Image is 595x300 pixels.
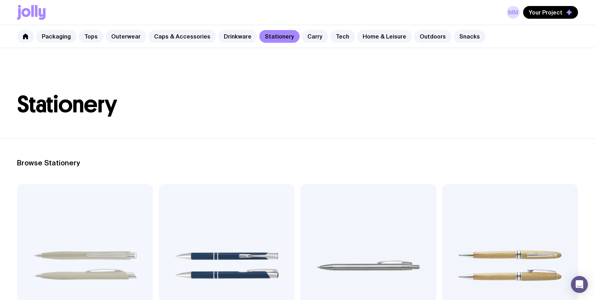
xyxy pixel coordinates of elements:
[218,30,257,43] a: Drinkware
[36,30,76,43] a: Packaging
[529,9,562,16] span: Your Project
[523,6,578,19] button: Your Project
[507,6,520,19] a: MM
[302,30,328,43] a: Carry
[148,30,216,43] a: Caps & Accessories
[330,30,355,43] a: Tech
[571,276,588,293] div: Open Intercom Messenger
[79,30,103,43] a: Tops
[259,30,300,43] a: Stationery
[106,30,146,43] a: Outerwear
[17,93,578,116] h1: Stationery
[414,30,452,43] a: Outdoors
[357,30,412,43] a: Home & Leisure
[454,30,486,43] a: Snacks
[17,159,578,167] h2: Browse Stationery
